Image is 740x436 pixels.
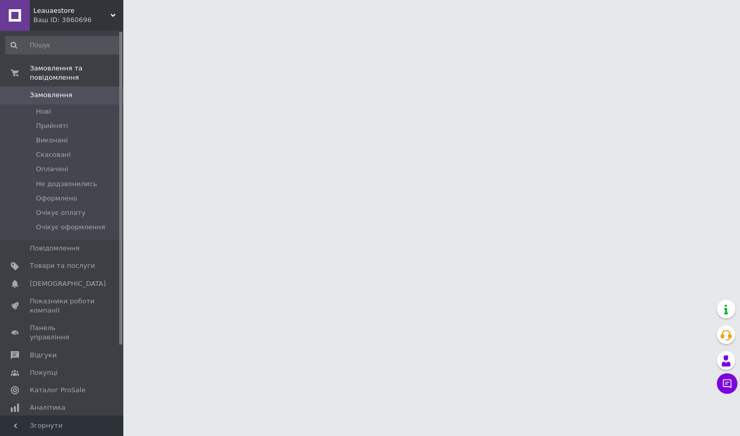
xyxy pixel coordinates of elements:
input: Пошук [5,36,121,55]
span: Показники роботи компанії [30,297,95,315]
span: Аналітика [30,403,65,412]
span: Очікує оформлення [36,223,105,232]
span: Не додзвонились [36,179,97,189]
span: Товари та послуги [30,261,95,270]
span: Очікує оплату [36,208,85,217]
span: Повідомлення [30,244,80,253]
span: Покупці [30,368,58,377]
span: Оплачені [36,165,68,174]
span: Прийняті [36,121,68,131]
span: Нові [36,107,51,116]
span: Скасовані [36,150,71,159]
span: Замовлення та повідомлення [30,64,123,82]
div: Ваш ID: 3860696 [33,15,123,25]
span: Панель управління [30,323,95,342]
span: Leauaestore [33,6,110,15]
span: Виконані [36,136,68,145]
span: Оформлено [36,194,77,203]
span: Замовлення [30,90,72,100]
span: Відгуки [30,351,57,360]
span: [DEMOGRAPHIC_DATA] [30,279,106,288]
button: Чат з покупцем [717,373,737,394]
span: Каталог ProSale [30,386,85,395]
